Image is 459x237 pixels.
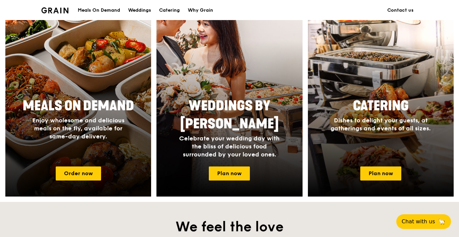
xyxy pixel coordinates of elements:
[23,98,134,114] span: Meals On Demand
[353,98,409,114] span: Catering
[41,7,68,13] img: Grain
[360,166,401,181] a: Plan now
[32,117,124,140] span: Enjoy wholesome and delicious meals on the fly, available for same-day delivery.
[124,0,155,20] a: Weddings
[438,218,446,226] span: 🦙
[179,135,280,158] span: Celebrate your wedding day with the bliss of delicious food surrounded by your loved ones.
[180,98,279,132] span: Weddings by [PERSON_NAME]
[128,0,151,20] div: Weddings
[402,218,435,226] span: Chat with us
[331,117,431,132] span: Dishes to delight your guests, at gatherings and events of all sizes.
[383,0,418,20] a: Contact us
[156,2,302,197] a: Weddings by [PERSON_NAME]Celebrate your wedding day with the bliss of delicious food surrounded b...
[209,166,250,181] a: Plan now
[155,0,184,20] a: Catering
[188,0,213,20] div: Why Grain
[159,0,180,20] div: Catering
[5,2,151,197] a: Meals On DemandEnjoy wholesome and delicious meals on the fly, available for same-day delivery.Or...
[56,166,101,181] a: Order now
[308,2,454,197] a: CateringDishes to delight your guests, at gatherings and events of all sizes.Plan now
[184,0,217,20] a: Why Grain
[78,0,120,20] div: Meals On Demand
[396,214,451,229] button: Chat with us🦙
